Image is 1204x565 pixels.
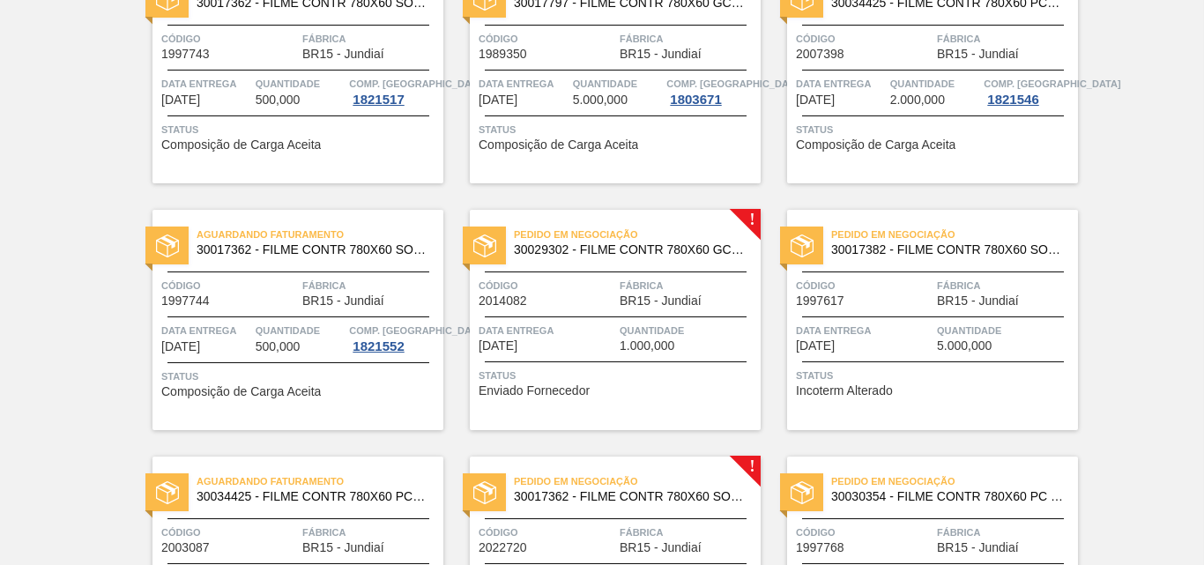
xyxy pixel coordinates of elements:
[197,226,443,243] span: Aguardando Faturamento
[256,93,301,107] span: 500,000
[479,121,756,138] span: Status
[479,277,615,294] span: Código
[796,277,933,294] span: Código
[937,294,1019,308] span: BR15 - Jundiaí
[796,367,1074,384] span: Status
[761,210,1078,430] a: statusPedido em Negociação30017382 - FILME CONTR 780X60 SODA LT350 429Código1997617FábricaBR15 - ...
[796,541,844,554] span: 1997768
[161,48,210,61] span: 1997743
[197,472,443,490] span: Aguardando Faturamento
[791,481,814,504] img: status
[796,294,844,308] span: 1997617
[831,243,1064,256] span: 30017382 - FILME CONTR 780X60 SODA LT350 429
[984,93,1042,107] div: 1821546
[161,368,439,385] span: Status
[514,243,747,256] span: 30029302 - FILME CONTR 780X60 GCA Z EXP ESP NIV23
[349,93,407,107] div: 1821517
[796,93,835,107] span: 15/09/2025
[256,75,346,93] span: Quantidade
[302,541,384,554] span: BR15 - Jundiaí
[349,322,486,339] span: Comp. Carga
[156,234,179,257] img: status
[349,75,486,93] span: Comp. Carga
[161,121,439,138] span: Status
[256,340,301,353] span: 500,000
[161,138,321,152] span: Composição de Carga Aceita
[479,524,615,541] span: Código
[620,322,756,339] span: Quantidade
[161,75,251,93] span: Data entrega
[479,75,569,93] span: Data entrega
[302,294,384,308] span: BR15 - Jundiaí
[666,93,725,107] div: 1803671
[620,48,702,61] span: BR15 - Jundiaí
[479,294,527,308] span: 2014082
[473,481,496,504] img: status
[984,75,1074,107] a: Comp. [GEOGRAPHIC_DATA]1821546
[302,277,439,294] span: Fábrica
[620,277,756,294] span: Fábrica
[796,121,1074,138] span: Status
[890,93,945,107] span: 2.000,000
[161,524,298,541] span: Código
[302,524,439,541] span: Fábrica
[479,93,517,107] span: 15/09/2025
[796,48,844,61] span: 2007398
[984,75,1120,93] span: Comp. Carga
[473,234,496,257] img: status
[349,75,439,107] a: Comp. [GEOGRAPHIC_DATA]1821517
[831,226,1078,243] span: Pedido em Negociação
[479,48,527,61] span: 1989350
[573,93,628,107] span: 5.000,000
[479,30,615,48] span: Código
[937,541,1019,554] span: BR15 - Jundiaí
[796,138,955,152] span: Composição de Carga Aceita
[791,234,814,257] img: status
[937,339,992,353] span: 5.000,000
[126,210,443,430] a: statusAguardando Faturamento30017362 - FILME CONTR 780X60 SODA ZERO LT350 429Código1997744Fábrica...
[937,277,1074,294] span: Fábrica
[620,339,674,353] span: 1.000,000
[796,384,893,398] span: Incoterm Alterado
[161,30,298,48] span: Código
[161,294,210,308] span: 1997744
[479,138,638,152] span: Composição de Carga Aceita
[890,75,980,93] span: Quantidade
[479,339,517,353] span: 23/09/2025
[620,294,702,308] span: BR15 - Jundiaí
[666,75,756,107] a: Comp. [GEOGRAPHIC_DATA]1803671
[479,367,756,384] span: Status
[620,524,756,541] span: Fábrica
[796,30,933,48] span: Código
[479,541,527,554] span: 2022720
[514,490,747,503] span: 30017362 - FILME CONTR 780X60 SODA ZERO LT350 429
[156,481,179,504] img: status
[514,226,761,243] span: Pedido em Negociação
[302,30,439,48] span: Fábrica
[197,243,429,256] span: 30017362 - FILME CONTR 780X60 SODA ZERO LT350 429
[256,322,346,339] span: Quantidade
[796,322,933,339] span: Data entrega
[479,384,590,398] span: Enviado Fornecedor
[796,524,933,541] span: Código
[349,322,439,353] a: Comp. [GEOGRAPHIC_DATA]1821552
[937,524,1074,541] span: Fábrica
[620,541,702,554] span: BR15 - Jundiaí
[161,277,298,294] span: Código
[443,210,761,430] a: !statusPedido em Negociação30029302 - FILME CONTR 780X60 GCA Z EXP ESP NIV23Código2014082FábricaB...
[796,75,886,93] span: Data entrega
[197,490,429,503] span: 30034425 - FILME CONTR 780X60 PCTW LT350 NIV25
[161,93,200,107] span: 10/09/2025
[831,490,1064,503] span: 30030354 - FILME CONTR 780X60 PC LT350 NIV24
[349,339,407,353] div: 1821552
[937,30,1074,48] span: Fábrica
[666,75,803,93] span: Comp. Carga
[161,340,200,353] span: 20/09/2025
[937,322,1074,339] span: Quantidade
[161,322,251,339] span: Data entrega
[620,30,756,48] span: Fábrica
[302,48,384,61] span: BR15 - Jundiaí
[937,48,1019,61] span: BR15 - Jundiaí
[479,322,615,339] span: Data entrega
[796,339,835,353] span: 01/10/2025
